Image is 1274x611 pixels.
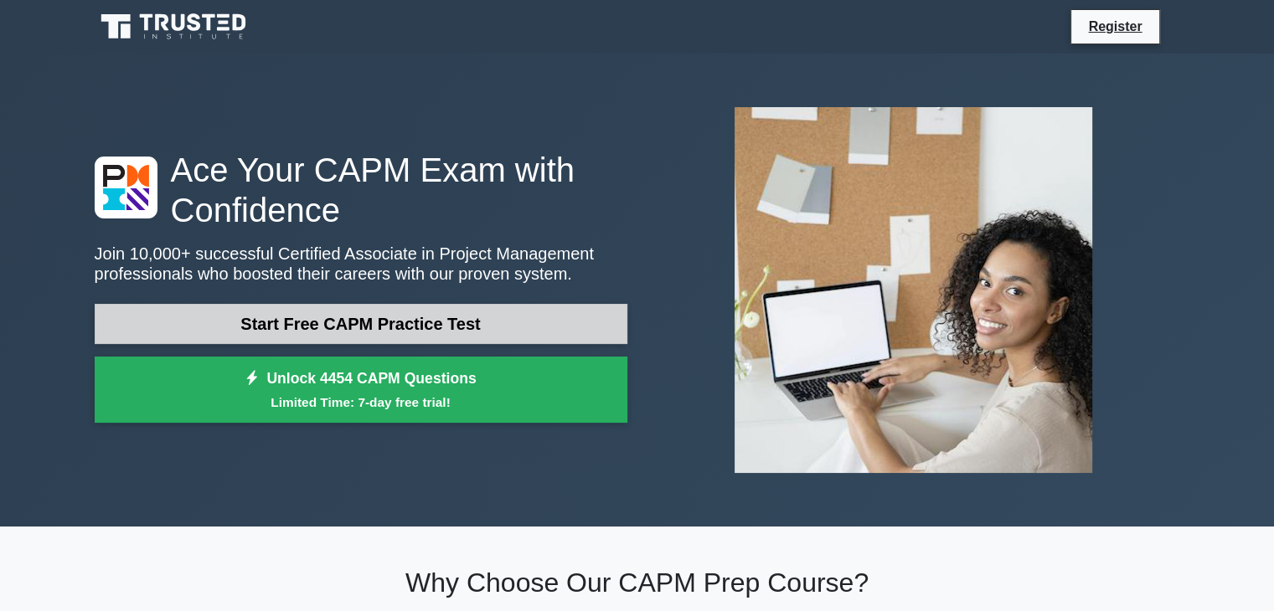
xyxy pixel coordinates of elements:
[95,567,1180,598] h2: Why Choose Our CAPM Prep Course?
[95,150,627,230] h1: Ace Your CAPM Exam with Confidence
[1078,16,1152,37] a: Register
[95,304,627,344] a: Start Free CAPM Practice Test
[95,244,627,284] p: Join 10,000+ successful Certified Associate in Project Management professionals who boosted their...
[95,357,627,424] a: Unlock 4454 CAPM QuestionsLimited Time: 7-day free trial!
[116,393,606,412] small: Limited Time: 7-day free trial!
